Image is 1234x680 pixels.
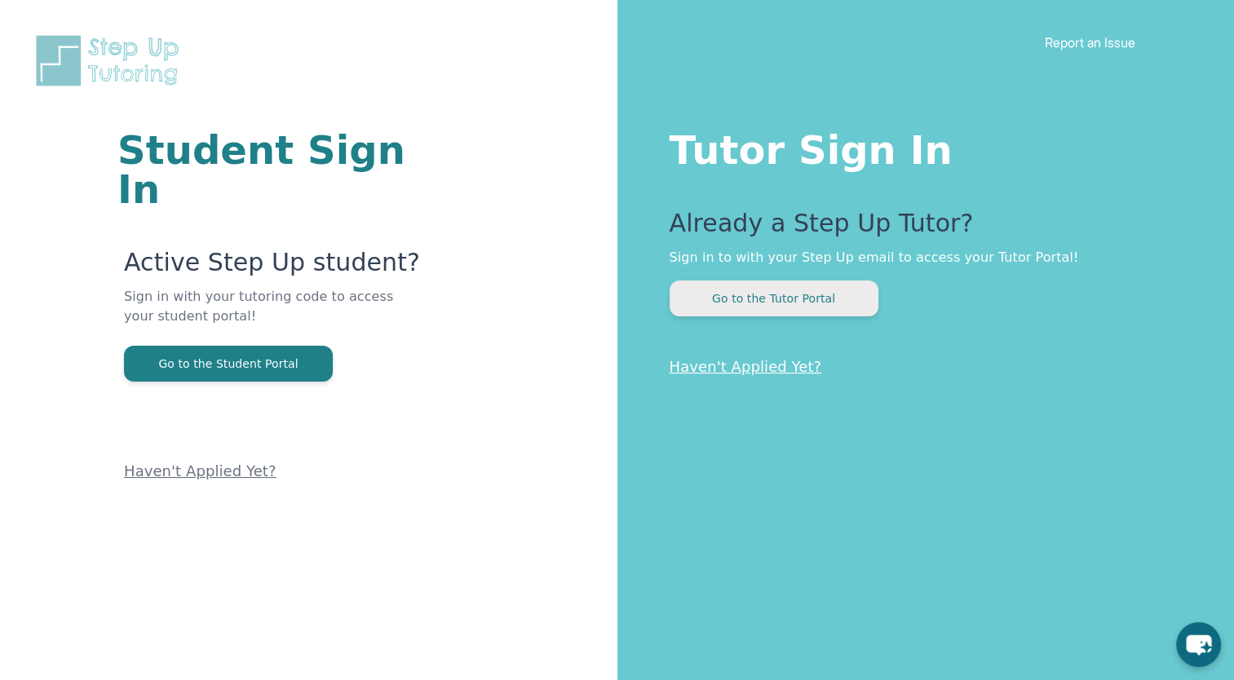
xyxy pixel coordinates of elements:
[670,290,878,306] a: Go to the Tutor Portal
[124,355,333,371] a: Go to the Student Portal
[1176,622,1221,667] button: chat-button
[117,130,422,209] h1: Student Sign In
[124,248,422,287] p: Active Step Up student?
[1045,34,1135,51] a: Report an Issue
[670,209,1170,248] p: Already a Step Up Tutor?
[124,462,276,479] a: Haven't Applied Yet?
[670,124,1170,170] h1: Tutor Sign In
[33,33,189,89] img: Step Up Tutoring horizontal logo
[670,248,1170,267] p: Sign in to with your Step Up email to access your Tutor Portal!
[670,280,878,316] button: Go to the Tutor Portal
[124,346,333,382] button: Go to the Student Portal
[124,287,422,346] p: Sign in with your tutoring code to access your student portal!
[670,358,822,375] a: Haven't Applied Yet?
